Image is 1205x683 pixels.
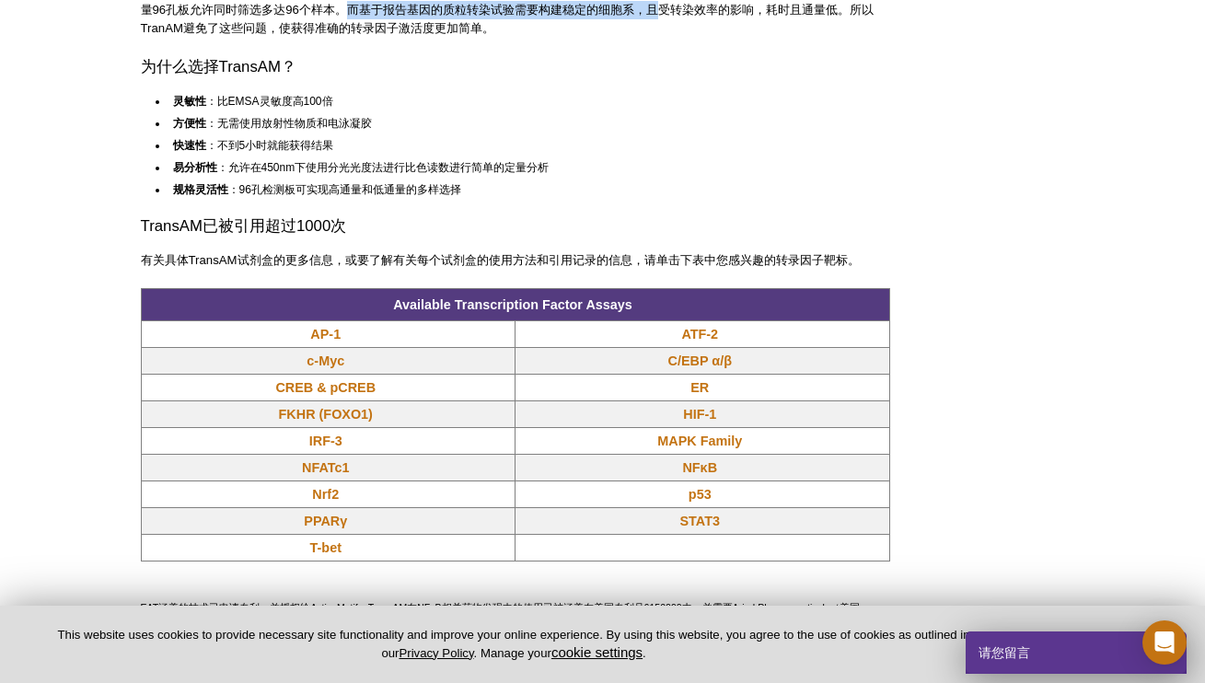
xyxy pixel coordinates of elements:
[1142,620,1187,665] div: Open Intercom Messenger
[304,512,347,530] a: PPARγ
[168,155,874,177] li: ：允许在450nm下使用分光光度法进行比色读数进行简单的定量分析
[168,110,874,133] li: ：无需使用放射性物质和电泳凝胶
[279,405,373,423] a: FKHR (FOXO1)
[302,458,349,477] a: NFATc1
[393,297,632,312] span: Available Transcription Factor Assays
[682,458,717,477] a: NFκB
[310,325,341,343] a: AP-1
[309,432,342,450] a: IRF-3
[168,177,874,199] li: ：96孔检测板可实现高通量和低通量的多样选择
[689,485,712,504] a: p53
[141,215,890,237] h3: TransAM已被引用超过1000次
[657,432,742,450] a: MAPK Family
[312,485,339,504] a: Nrf2
[977,631,1030,674] span: 请您留言
[668,352,732,370] a: C/EBP α/β
[680,512,720,530] a: STAT3
[307,352,344,370] a: c-Myc
[681,325,718,343] a: ATF-2
[310,538,342,557] a: T-bet
[173,117,206,130] strong: 方便性
[168,133,874,155] li: ：不到5小时就能获得结果
[141,602,861,631] span: EAT涵盖的技术已申请专利，并授权给ActiveMotif。TransAM在NFκB相关药物发现中的使用已被涵盖在美国专利号6150090中，并需要Ariad Pharmaceuticals（美...
[141,56,890,78] h2: 为什么选择TransAM？
[690,378,709,397] a: ER
[173,183,228,196] strong: 规格灵活性
[168,92,874,110] li: ：比EMSA灵敏度高100倍
[399,646,473,660] a: Privacy Policy
[173,161,217,174] strong: 易分析性
[173,139,206,152] strong: 快速性
[29,627,998,662] p: This website uses cookies to provide necessary site functionality and improve your online experie...
[683,405,716,423] a: HIF-1
[275,378,376,397] a: CREB & pCREB
[141,251,890,270] p: 有关具体TransAM试剂盒的更多信息，或要了解有关每个试剂盒的使用方法和引用记录的信息，请单击下表中您感兴趣的转录因子靶标。
[551,644,643,660] button: cookie settings
[173,95,206,108] strong: 灵敏性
